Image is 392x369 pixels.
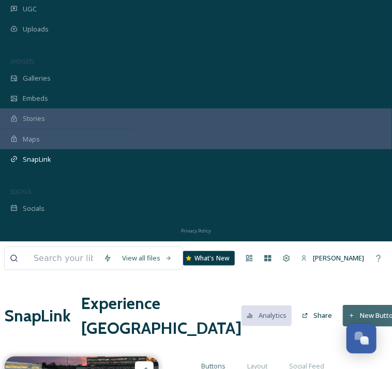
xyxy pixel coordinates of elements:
[346,324,376,353] button: Open Chat
[297,305,338,326] button: Share
[10,188,31,195] span: SOCIALS
[81,291,242,341] h1: Experience [GEOGRAPHIC_DATA]
[10,57,34,65] span: WIDGETS
[181,224,211,236] a: Privacy Policy
[23,94,48,103] span: Embeds
[313,253,364,263] span: [PERSON_NAME]
[296,248,369,268] a: [PERSON_NAME]
[23,155,51,164] span: SnapLink
[23,134,40,144] span: Maps
[242,305,292,326] button: Analytics
[23,204,44,213] span: Socials
[28,247,98,270] input: Search your library
[181,227,211,234] span: Privacy Policy
[117,248,177,268] a: View all files
[23,24,49,34] span: Uploads
[23,73,51,83] span: Galleries
[23,114,45,124] span: Stories
[183,251,235,266] a: What's New
[242,305,297,326] a: Analytics
[23,4,37,14] span: UGC
[4,303,71,328] a: SnapLink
